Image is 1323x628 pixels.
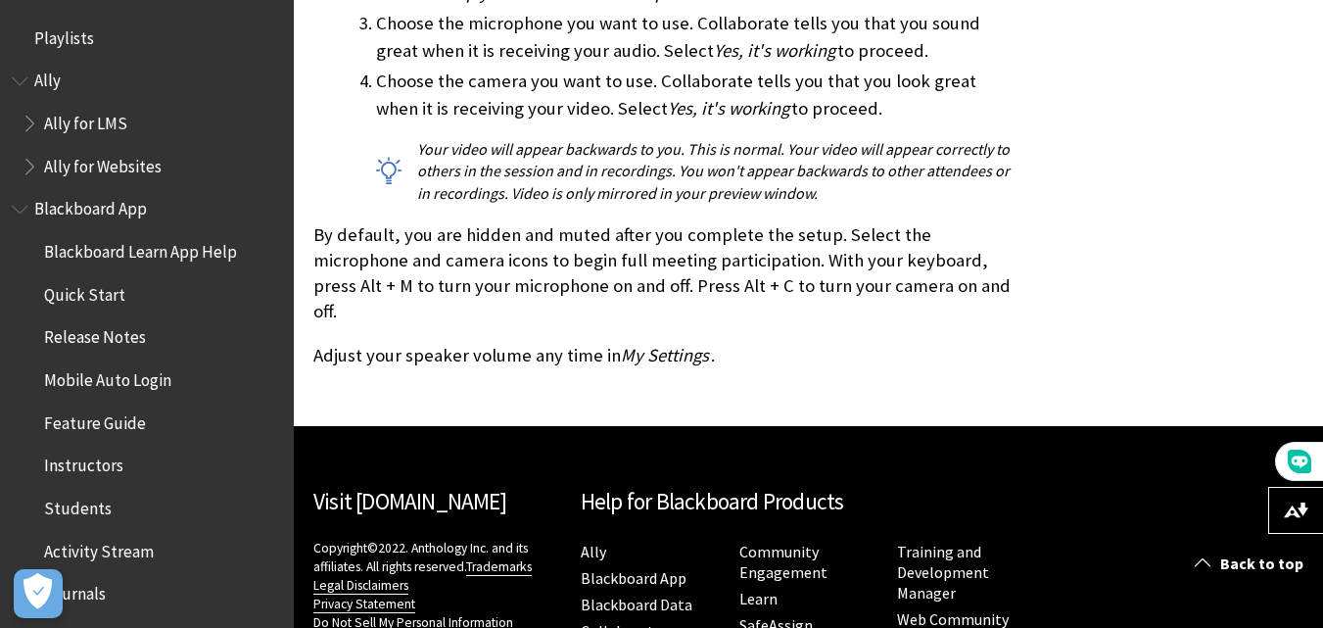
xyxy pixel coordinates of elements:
a: Blackboard Data [581,595,692,615]
a: Privacy Statement [313,596,415,613]
span: Instructors [44,450,123,476]
a: Learn [739,589,778,609]
span: Release Notes [44,321,146,348]
a: Ally [581,542,606,562]
span: Yes, it's working [714,39,835,62]
a: Back to top [1180,546,1323,582]
nav: Book outline for Playlists [12,22,282,55]
span: Playlists [34,22,94,48]
a: Community Engagement [739,542,827,583]
p: Adjust your speaker volume any time in . [313,343,1014,368]
h2: Help for Blackboard Products [581,485,1037,519]
a: Visit [DOMAIN_NAME] [313,487,506,515]
span: Students [44,492,112,518]
span: Journals [44,578,106,604]
span: Feature Guide [44,407,146,433]
span: My Settings [621,344,709,366]
li: Choose the camera you want to use. Collaborate tells you that you look great when it is receiving... [376,68,1014,204]
span: Ally for Websites [44,150,162,176]
nav: Book outline for Anthology Ally Help [12,65,282,183]
p: By default, you are hidden and muted after you complete the setup. Select the microphone and came... [313,222,1014,325]
li: Choose the microphone you want to use. Collaborate tells you that you sound great when it is rece... [376,10,1014,65]
span: Quick Start [44,278,125,305]
button: Open Preferences [14,569,63,618]
a: Blackboard App [581,568,686,589]
span: Yes, it's working [668,97,789,120]
span: Ally [34,65,61,91]
span: Blackboard Learn App Help [44,235,237,262]
p: Your video will appear backwards to you. This is normal. Your video will appear correctly to othe... [376,138,1014,204]
span: Ally for LMS [44,107,127,133]
a: Training and Development Manager [897,542,989,604]
a: Legal Disclaimers [313,577,408,595]
a: Trademarks [466,558,532,576]
span: Mobile Auto Login [44,363,171,390]
span: Activity Stream [44,535,154,561]
span: Blackboard App [34,193,147,219]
